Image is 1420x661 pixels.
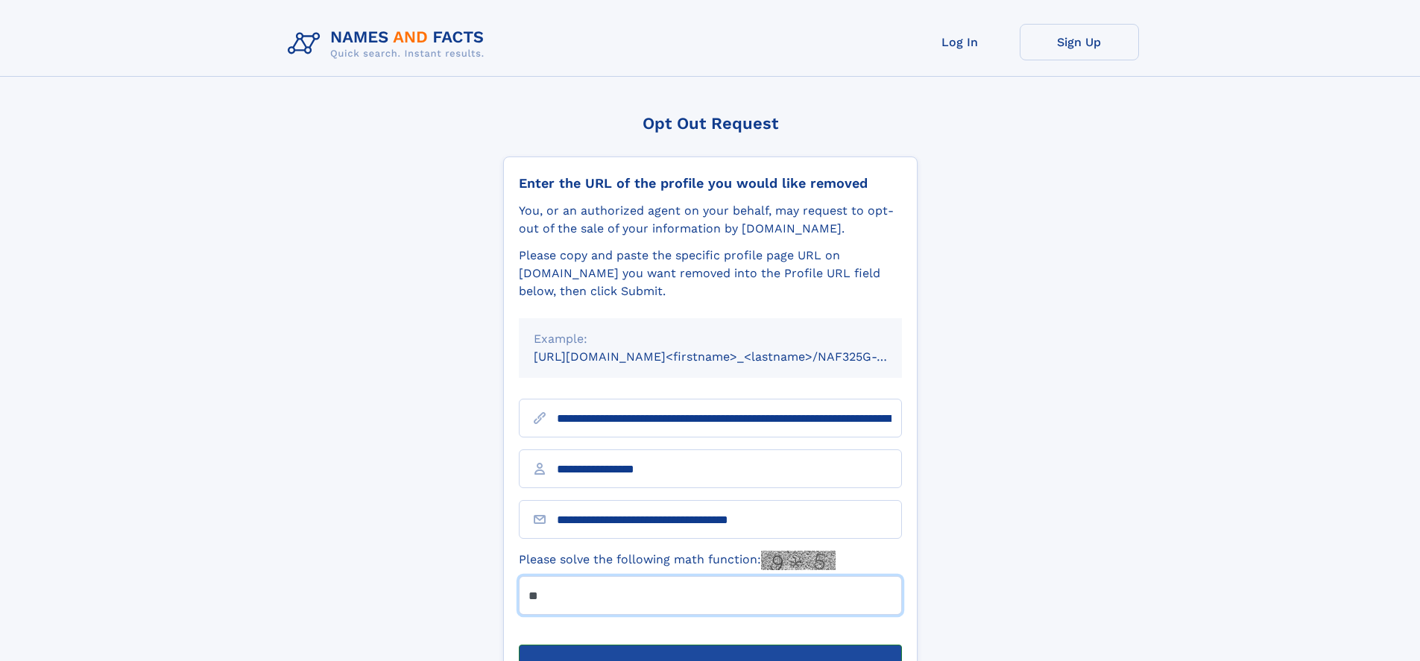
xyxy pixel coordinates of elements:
[519,247,902,300] div: Please copy and paste the specific profile page URL on [DOMAIN_NAME] you want removed into the Pr...
[900,24,1020,60] a: Log In
[282,24,496,64] img: Logo Names and Facts
[534,330,887,348] div: Example:
[503,114,918,133] div: Opt Out Request
[519,175,902,192] div: Enter the URL of the profile you would like removed
[1020,24,1139,60] a: Sign Up
[534,350,930,364] small: [URL][DOMAIN_NAME]<firstname>_<lastname>/NAF325G-xxxxxxxx
[519,551,836,570] label: Please solve the following math function:
[519,202,902,238] div: You, or an authorized agent on your behalf, may request to opt-out of the sale of your informatio...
